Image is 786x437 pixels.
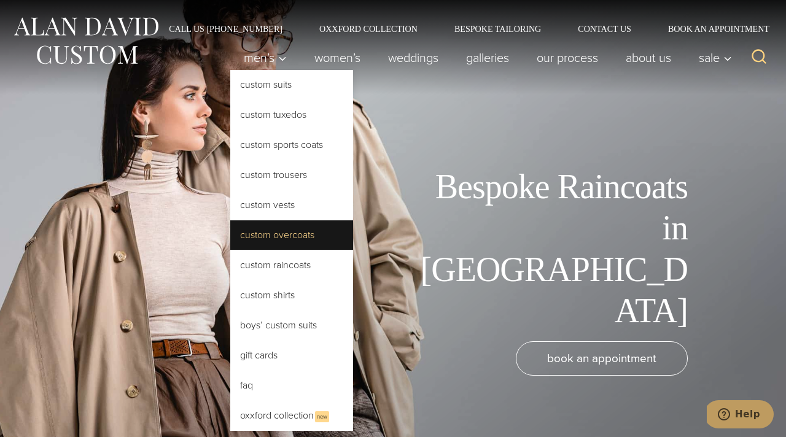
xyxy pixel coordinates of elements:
[453,45,523,70] a: Galleries
[230,130,353,160] a: Custom Sports Coats
[523,45,612,70] a: Our Process
[230,70,353,99] a: Custom Suits
[150,25,774,33] nav: Secondary Navigation
[12,14,160,68] img: Alan David Custom
[612,45,685,70] a: About Us
[230,280,353,310] a: Custom Shirts
[230,341,353,370] a: Gift Cards
[315,411,329,422] span: New
[230,190,353,220] a: Custom Vests
[411,166,688,331] h1: Bespoke Raincoats in [GEOGRAPHIC_DATA]
[559,25,650,33] a: Contact Us
[230,401,353,431] a: Oxxford CollectionNew
[516,341,688,376] a: book an appointment
[230,311,353,340] a: Boys’ Custom Suits
[650,25,774,33] a: Book an Appointment
[375,45,453,70] a: weddings
[230,100,353,130] a: Custom Tuxedos
[230,371,353,400] a: FAQ
[685,45,739,70] button: Sale sub menu toggle
[707,400,774,431] iframe: Opens a widget where you can chat to one of our agents
[744,43,774,72] button: View Search Form
[436,25,559,33] a: Bespoke Tailoring
[230,45,739,70] nav: Primary Navigation
[301,25,436,33] a: Oxxford Collection
[230,250,353,280] a: Custom Raincoats
[230,160,353,190] a: Custom Trousers
[230,45,301,70] button: Men’s sub menu toggle
[301,45,375,70] a: Women’s
[547,349,656,367] span: book an appointment
[230,220,353,250] a: Custom Overcoats
[150,25,301,33] a: Call Us [PHONE_NUMBER]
